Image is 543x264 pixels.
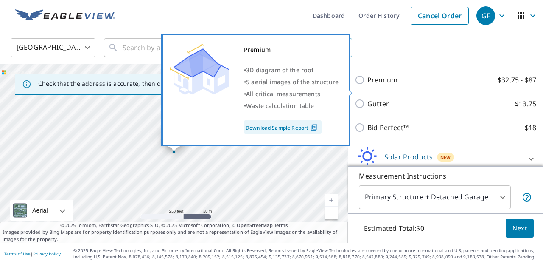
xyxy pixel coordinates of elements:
p: Check that the address is accurate, then drag the marker over the correct structure. [38,80,283,88]
span: All critical measurements [246,90,320,98]
div: [GEOGRAPHIC_DATA] [11,36,95,60]
a: Download Sample Report [244,120,322,134]
span: Waste calculation table [246,102,314,110]
div: Solar ProductsNew [355,147,536,171]
div: • [244,88,339,100]
a: Cancel Order [411,7,469,25]
span: New [440,154,451,161]
img: Pdf Icon [308,124,320,131]
p: Gutter [367,99,389,109]
button: Next [506,219,534,238]
p: Estimated Total: $0 [357,219,431,238]
p: Bid Perfect™ [367,122,409,133]
p: © 2025 Eagle View Technologies, Inc. and Pictometry International Corp. All Rights Reserved. Repo... [73,247,539,260]
p: | [4,251,61,256]
span: © 2025 TomTom, Earthstar Geographics SIO, © 2025 Microsoft Corporation, © [60,222,288,229]
span: 3D diagram of the roof [246,66,313,74]
input: Search by address or latitude-longitude [123,36,244,60]
span: Next [512,223,527,234]
a: Terms of Use [4,251,31,257]
a: Terms [274,222,288,228]
div: Aerial [30,200,50,221]
p: $13.75 [515,99,536,109]
div: GF [476,6,495,25]
img: EV Logo [15,9,115,22]
div: • [244,100,339,112]
a: Current Level 17, Zoom In [325,194,338,207]
span: Your report will include the primary structure and a detached garage if one exists. [522,192,532,202]
a: OpenStreetMap [237,222,272,228]
p: Measurement Instructions [359,171,532,181]
div: • [244,76,339,88]
a: Privacy Policy [33,251,61,257]
p: $32.75 - $87 [498,75,536,85]
p: $18 [525,122,536,133]
p: Solar Products [384,152,433,162]
div: Premium [244,44,339,56]
div: Primary Structure + Detached Garage [359,185,511,209]
a: Current Level 17, Zoom Out [325,207,338,219]
div: • [244,64,339,76]
img: Premium [170,44,229,95]
p: Premium [367,75,397,85]
div: Aerial [10,200,73,221]
span: 5 aerial images of the structure [246,78,339,86]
